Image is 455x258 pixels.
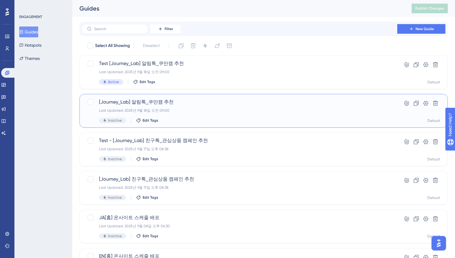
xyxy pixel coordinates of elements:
span: New Guide [416,26,434,31]
button: Guides [19,26,38,37]
button: Publish Changes [412,4,448,13]
div: Default [427,157,440,162]
button: Deselect [138,40,165,51]
span: Select All Showing [95,42,130,49]
span: Edit Tags [140,79,155,84]
span: Inactive [108,118,122,123]
input: Search [94,27,143,31]
button: Edit Tags [136,157,158,161]
span: Edit Tags [143,157,158,161]
span: [Journey_Lab] 친구톡_관심상품 캠페인 추천 [99,176,380,183]
span: Inactive [108,157,122,161]
button: Hotspots [19,40,42,51]
button: Edit Tags [133,79,155,84]
div: Last Updated: 2025년 9월 17일 오후 08:38 [99,185,380,190]
iframe: UserGuiding AI Assistant Launcher [430,234,448,252]
span: JA[홈] 온사이트 스케줄 배포 [99,214,380,221]
span: [Journey_Lab] 알림톡_쿠만캠 추천 [99,98,380,106]
span: Filter [165,26,173,31]
span: Test [Journey_Lab] 알림톡_쿠만캠 추천 [99,60,380,67]
button: Edit Tags [136,195,158,200]
div: Default [427,118,440,123]
div: Last Updated: 2025년 9월 08일 오후 06:30 [99,224,380,228]
span: Deselect [143,42,160,49]
button: Filter [150,24,181,34]
button: Edit Tags [136,118,158,123]
div: Default [427,80,440,85]
div: Guides [79,4,397,13]
span: Need Help? [14,2,38,9]
button: Themes [19,53,40,64]
button: New Guide [397,24,445,34]
span: Edit Tags [143,195,158,200]
div: Last Updated: 2025년 9월 17일 오후 08:38 [99,147,380,151]
div: Default [427,234,440,239]
div: Last Updated: 2025년 9월 18일 오전 09:00 [99,70,380,74]
span: Active [108,79,119,84]
div: ENGAGEMENT [19,14,42,19]
span: Publish Changes [415,6,444,11]
button: Edit Tags [136,234,158,238]
span: Inactive [108,195,122,200]
div: Default [427,195,440,200]
span: Edit Tags [143,118,158,123]
span: Inactive [108,234,122,238]
span: Test - [Journey_Lab] 친구톡_관심상품 캠페인 추천 [99,137,380,144]
span: Edit Tags [143,234,158,238]
div: Last Updated: 2025년 9월 18일 오전 09:00 [99,108,380,113]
